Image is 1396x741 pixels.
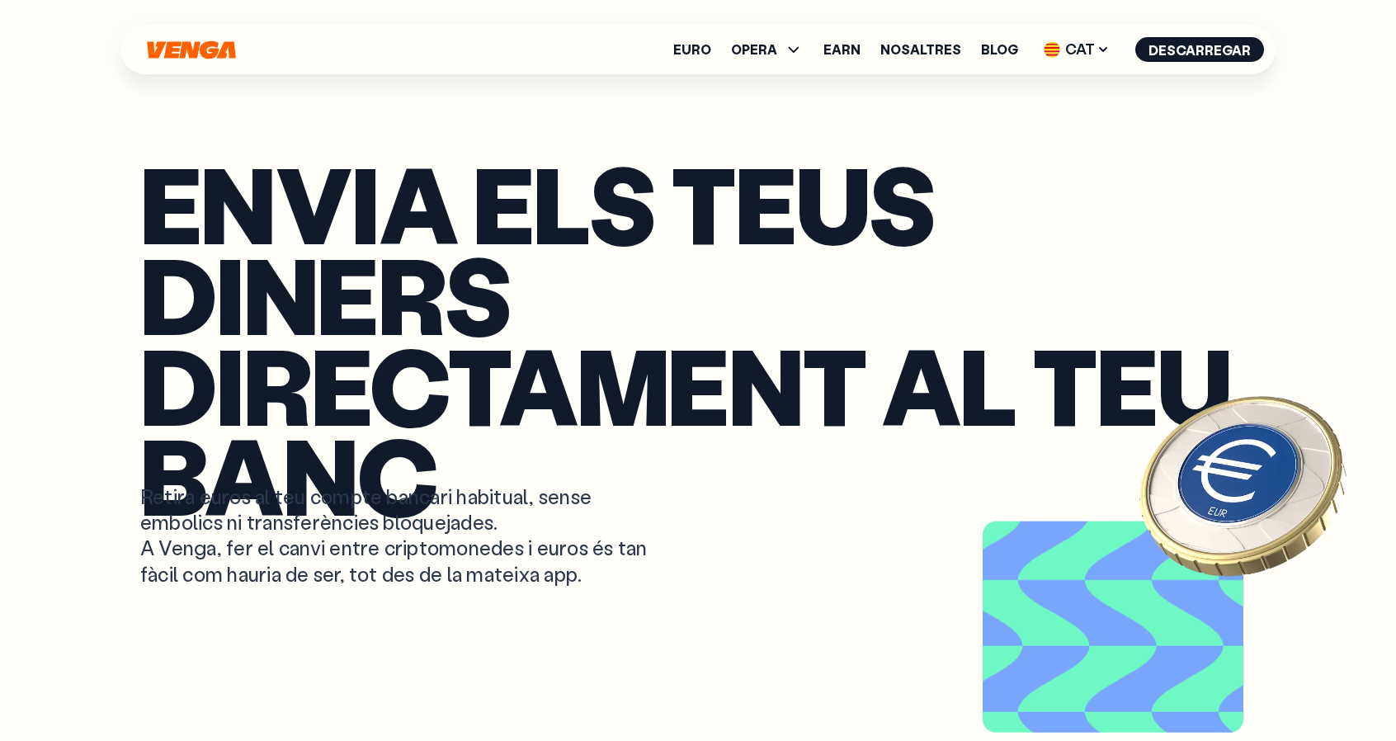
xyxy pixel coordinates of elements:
svg: Inici [145,40,238,59]
span: CAT [1038,36,1115,63]
a: Euro [673,43,711,56]
span: OPERA [731,43,777,56]
span: OPERA [731,40,804,59]
p: Retira euros al teu compte bancari habitual, sense embolics ni transferències bloquejades. A Veng... [140,484,662,587]
a: Blog [981,43,1018,56]
button: Descarregar [1135,37,1264,62]
p: Envia els teus diners directament al teu banc [140,159,1256,522]
a: Earn [823,43,861,56]
a: Nosaltres [880,43,961,56]
img: flag-cat [1044,41,1060,58]
video: Video background [989,528,1237,726]
img: EURO coin [1120,361,1367,608]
